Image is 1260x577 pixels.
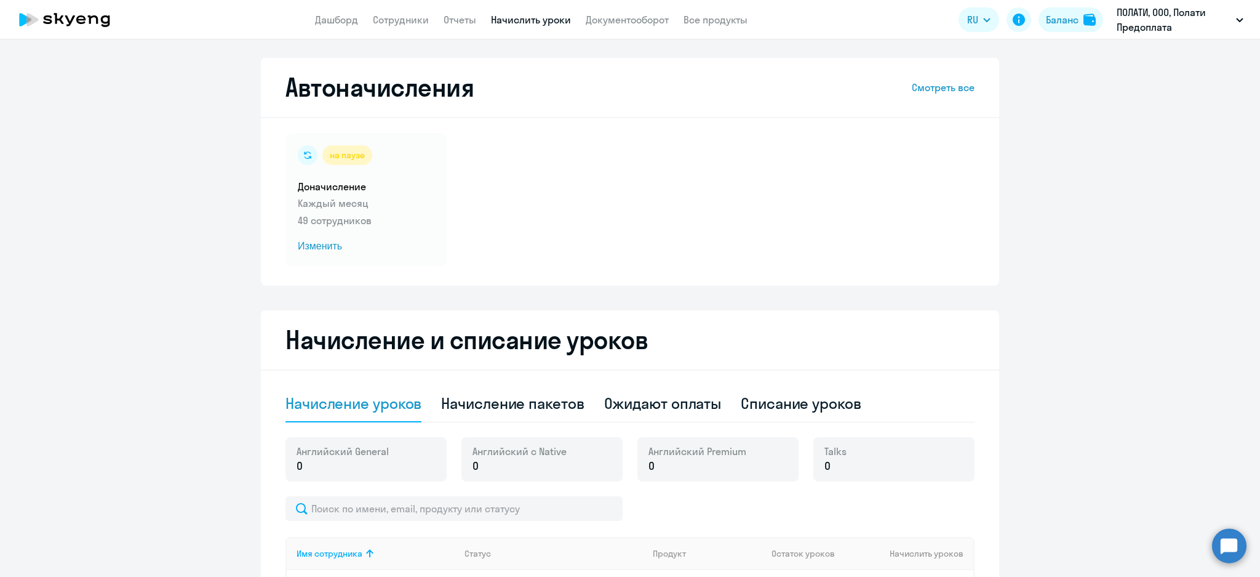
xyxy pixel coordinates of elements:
[1046,12,1079,27] div: Баланс
[586,14,669,26] a: Документооборот
[1110,5,1250,34] button: ПОЛАТИ, ООО, Полати Предоплата
[297,445,389,458] span: Английский General
[465,548,643,559] div: Статус
[373,14,429,26] a: Сотрудники
[848,537,973,570] th: Начислить уроков
[472,445,567,458] span: Английский с Native
[1117,5,1231,34] p: ПОЛАТИ, ООО, Полати Предоплата
[824,458,831,474] span: 0
[441,393,584,413] div: Начисление пакетов
[653,548,686,559] div: Продукт
[648,445,746,458] span: Английский Premium
[648,458,655,474] span: 0
[967,12,978,27] span: RU
[1083,14,1096,26] img: balance
[297,548,455,559] div: Имя сотрудника
[285,496,623,521] input: Поиск по имени, email, продукту или статусу
[298,196,434,211] p: Каждый месяц
[315,14,358,26] a: Дашборд
[285,393,421,413] div: Начисление уроков
[772,548,848,559] div: Остаток уроков
[1039,7,1103,32] button: Балансbalance
[297,458,303,474] span: 0
[824,445,847,458] span: Talks
[298,180,434,193] h5: Доначисление
[444,14,476,26] a: Отчеты
[772,548,835,559] span: Остаток уроков
[285,325,975,355] h2: Начисление и списание уроков
[959,7,999,32] button: RU
[653,548,762,559] div: Продукт
[297,548,362,559] div: Имя сотрудника
[912,80,975,95] a: Смотреть все
[684,14,748,26] a: Все продукты
[741,393,861,413] div: Списание уроков
[465,548,491,559] div: Статус
[298,213,434,228] p: 49 сотрудников
[322,145,372,165] div: на паузе
[472,458,479,474] span: 0
[298,239,434,254] span: Изменить
[285,73,474,102] h2: Автоначисления
[604,393,722,413] div: Ожидают оплаты
[491,14,571,26] a: Начислить уроки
